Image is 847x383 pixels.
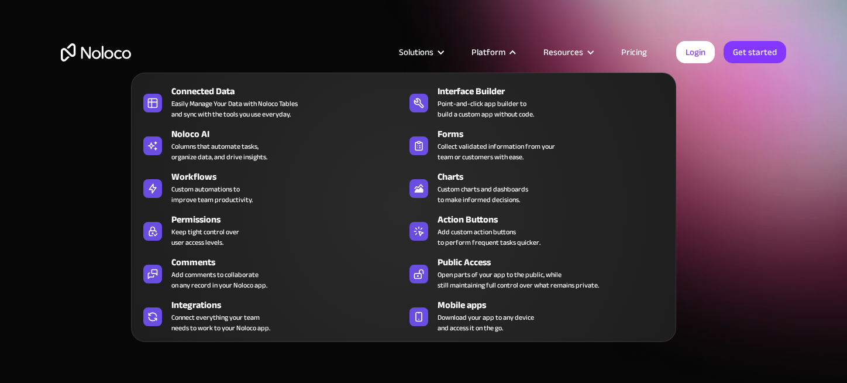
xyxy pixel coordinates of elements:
a: Login [676,41,715,63]
a: CommentsAdd comments to collaborateon any record in your Noloco app. [137,253,404,293]
div: Solutions [384,45,457,60]
div: Permissions [171,213,409,227]
div: Workflows [171,170,409,184]
div: Integrations [171,298,409,312]
div: Point-and-click app builder to build a custom app without code. [438,98,534,119]
div: Noloco AI [171,127,409,141]
div: Custom charts and dashboards to make informed decisions. [438,184,528,205]
div: Forms [438,127,675,141]
a: Public AccessOpen parts of your app to the public, whilestill maintaining full control over what ... [404,253,670,293]
div: Open parts of your app to the public, while still maintaining full control over what remains priv... [438,269,599,290]
nav: Platform [131,56,676,342]
div: Collect validated information from your team or customers with ease. [438,141,555,162]
div: Platform [457,45,529,60]
div: Add custom action buttons to perform frequent tasks quicker. [438,227,540,248]
div: Columns that automate tasks, organize data, and drive insights. [171,141,267,162]
div: Connected Data [171,84,409,98]
div: Platform [471,45,505,60]
a: FormsCollect validated information from yourteam or customers with ease. [404,125,670,165]
a: Connected DataEasily Manage Your Data with Noloco Tablesand sync with the tools you use everyday. [137,82,404,122]
div: Solutions [399,45,433,60]
a: Noloco AIColumns that automate tasks,organize data, and drive insights. [137,125,404,165]
a: Pricing [607,45,662,60]
a: Action ButtonsAdd custom action buttonsto perform frequent tasks quicker. [404,210,670,250]
a: Get started [724,41,786,63]
div: Add comments to collaborate on any record in your Noloco app. [171,269,267,290]
div: Interface Builder [438,84,675,98]
a: Mobile appsDownload your app to any deviceand access it on the go. [404,296,670,336]
div: Action Buttons [438,213,675,227]
a: WorkflowsCustom automations toimprove team productivity. [137,167,404,207]
div: Custom automations to improve team productivity. [171,184,253,205]
a: home [61,43,131,61]
div: Easily Manage Your Data with Noloco Tables and sync with the tools you use everyday. [171,98,298,119]
span: Download your app to any device and access it on the go. [438,312,534,333]
a: PermissionsKeep tight control overuser access levels. [137,210,404,250]
div: Resources [529,45,607,60]
div: Resources [543,45,583,60]
div: Comments [171,255,409,269]
div: Public Access [438,255,675,269]
div: Keep tight control over user access levels. [171,227,239,248]
a: ChartsCustom charts and dashboardsto make informed decisions. [404,167,670,207]
div: Mobile apps [438,298,675,312]
h1: Noloco vs. Softr: Which is the Right Choice for You? [61,136,786,206]
a: Interface BuilderPoint-and-click app builder tobuild a custom app without code. [404,82,670,122]
a: IntegrationsConnect everything your teamneeds to work to your Noloco app. [137,296,404,336]
div: Charts [438,170,675,184]
div: Connect everything your team needs to work to your Noloco app. [171,312,270,333]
